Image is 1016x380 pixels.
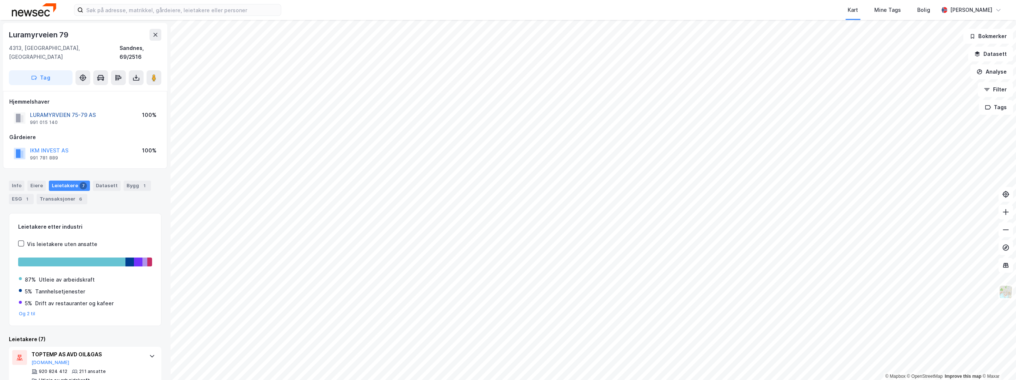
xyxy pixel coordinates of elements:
div: Eiere [27,181,46,191]
button: Filter [978,82,1013,97]
button: Bokmerker [963,29,1013,44]
button: Datasett [968,47,1013,61]
iframe: Chat Widget [979,344,1016,380]
button: Tags [979,100,1013,115]
div: [PERSON_NAME] [950,6,992,14]
div: 991 781 889 [30,155,58,161]
div: Utleie av arbeidskraft [39,275,95,284]
div: Info [9,181,24,191]
div: Gårdeiere [9,133,161,142]
div: Bygg [124,181,151,191]
div: Kart [848,6,858,14]
div: Vis leietakere uten ansatte [27,240,97,249]
div: Kontrollprogram for chat [979,344,1016,380]
div: Leietakere etter industri [18,222,152,231]
div: 7 [80,182,87,189]
div: 6 [77,195,84,203]
a: OpenStreetMap [907,374,943,379]
input: Søk på adresse, matrikkel, gårdeiere, leietakere eller personer [83,4,281,16]
div: 991 015 140 [30,120,58,125]
div: 1 [23,195,31,203]
div: 5% [25,287,32,296]
div: 100% [142,146,157,155]
a: Mapbox [885,374,905,379]
div: Luramyrveien 79 [9,29,70,41]
button: Analyse [970,64,1013,79]
div: ESG [9,194,34,204]
a: Improve this map [945,374,981,379]
div: Tannhelsetjenester [35,287,85,296]
div: Sandnes, 69/2516 [120,44,161,61]
div: 87% [25,275,36,284]
div: Drift av restauranter og kafeer [35,299,114,308]
div: 211 ansatte [79,369,106,374]
button: [DOMAIN_NAME] [31,360,70,366]
img: Z [999,285,1013,299]
div: TOPTEMP AS AVD OIL&GAS [31,350,142,359]
img: newsec-logo.f6e21ccffca1b3a03d2d.png [12,3,56,16]
div: Datasett [93,181,121,191]
button: Tag [9,70,73,85]
div: Leietakere [49,181,90,191]
div: 4313, [GEOGRAPHIC_DATA], [GEOGRAPHIC_DATA] [9,44,120,61]
div: 1 [141,182,148,189]
div: 100% [142,111,157,120]
div: 920 824 412 [39,369,67,374]
div: Leietakere (7) [9,335,161,344]
div: 5% [25,299,32,308]
div: Bolig [917,6,930,14]
div: Hjemmelshaver [9,97,161,106]
div: Mine Tags [874,6,901,14]
div: Transaksjoner [37,194,87,204]
button: Og 2 til [19,311,36,317]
